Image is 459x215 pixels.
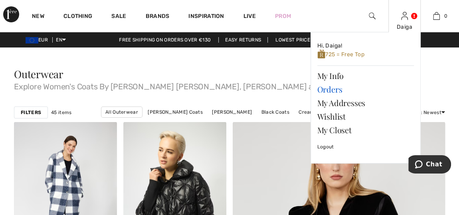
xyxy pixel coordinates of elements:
[317,42,342,49] span: Hi, Daiga!
[101,107,142,118] a: All Outerwear
[317,39,414,62] a: Hi, Daiga! 725 = Free Top
[32,13,44,21] a: New
[369,11,376,21] img: search the website
[238,118,273,128] a: Long Coats
[317,69,414,83] a: My Info
[433,11,440,21] img: My Bag
[389,23,420,31] div: Daiga
[243,12,256,20] a: Live
[144,107,207,117] a: [PERSON_NAME] Coats
[317,49,326,59] img: loyalty_logo_r.svg
[317,83,414,96] a: Orders
[295,107,333,117] a: Cream Coats
[146,13,170,21] a: Brands
[257,107,293,117] a: Black Coats
[317,96,414,110] a: My Addresses
[401,12,408,20] a: Sign In
[269,37,346,43] a: Lowest Price Guarantee
[14,79,445,91] span: Explore Women's Coats By [PERSON_NAME] [PERSON_NAME], [PERSON_NAME] and More
[317,123,414,137] a: My Closet
[317,110,414,123] a: Wishlist
[421,11,453,21] a: 0
[444,12,447,20] span: 0
[26,37,38,43] img: Euro
[408,155,451,175] iframe: Opens a widget where you can chat to one of our agents
[208,107,256,117] a: [PERSON_NAME]
[218,37,268,43] a: Easy Returns
[113,37,217,43] a: Free shipping on orders over €130
[275,12,291,20] a: Prom
[401,11,408,21] img: My Info
[51,109,71,116] span: 45 items
[14,67,63,81] span: Outerwear
[399,109,445,116] div: : Newest
[26,37,51,43] span: EUR
[317,51,364,58] span: 725 = Free Top
[111,13,126,21] a: Sale
[21,109,41,116] strong: Filters
[317,137,414,157] a: Logout
[198,118,237,128] a: Puffer Coats
[63,13,92,21] a: Clothing
[56,37,66,43] span: EN
[188,13,224,21] span: Inspiration
[3,6,19,22] img: 1ère Avenue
